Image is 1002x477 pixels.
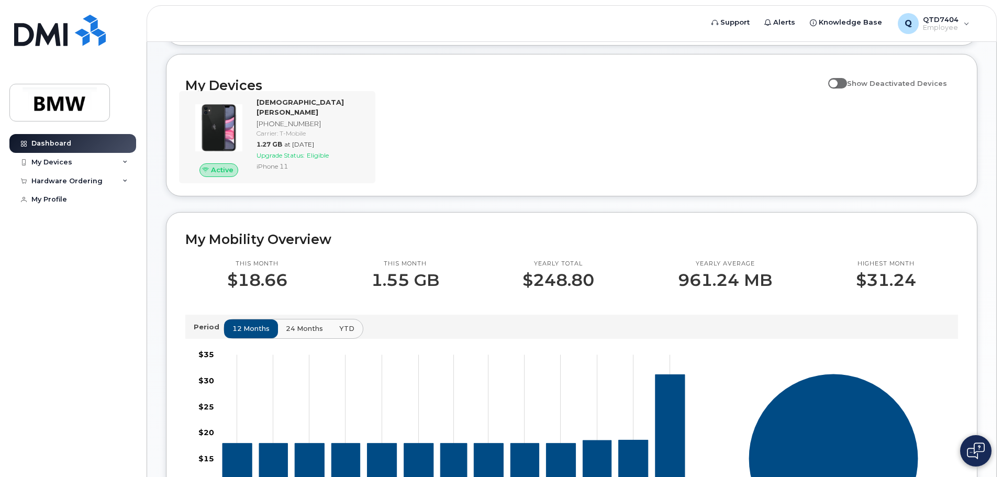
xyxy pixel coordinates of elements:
[198,454,214,463] tspan: $15
[198,428,214,437] tspan: $20
[194,103,244,153] img: iPhone_11.jpg
[905,17,912,30] span: Q
[704,12,757,33] a: Support
[828,73,837,82] input: Show Deactivated Devices
[185,77,823,93] h2: My Devices
[257,119,365,129] div: [PHONE_NUMBER]
[284,140,314,148] span: at [DATE]
[803,12,889,33] a: Knowledge Base
[678,260,772,268] p: Yearly average
[847,79,947,87] span: Show Deactivated Devices
[890,13,977,34] div: QTD7404
[307,151,329,159] span: Eligible
[227,260,287,268] p: This month
[211,165,233,175] span: Active
[923,24,959,32] span: Employee
[339,324,354,334] span: YTD
[856,271,916,290] p: $31.24
[773,17,795,28] span: Alerts
[923,15,959,24] span: QTD7404
[185,97,369,177] a: Active[DEMOGRAPHIC_DATA][PERSON_NAME][PHONE_NUMBER]Carrier: T-Mobile1.27 GBat [DATE]Upgrade Statu...
[185,231,958,247] h2: My Mobility Overview
[678,271,772,290] p: 961.24 MB
[856,260,916,268] p: Highest month
[198,375,214,385] tspan: $30
[257,151,305,159] span: Upgrade Status:
[198,402,214,411] tspan: $25
[371,271,439,290] p: 1.55 GB
[757,12,803,33] a: Alerts
[257,140,282,148] span: 1.27 GB
[257,162,365,171] div: iPhone 11
[227,271,287,290] p: $18.66
[967,442,985,459] img: Open chat
[522,260,594,268] p: Yearly total
[194,322,224,332] p: Period
[720,17,750,28] span: Support
[198,350,214,359] tspan: $35
[257,129,365,138] div: Carrier: T-Mobile
[522,271,594,290] p: $248.80
[257,98,344,116] strong: [DEMOGRAPHIC_DATA][PERSON_NAME]
[371,260,439,268] p: This month
[819,17,882,28] span: Knowledge Base
[286,324,323,334] span: 24 months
